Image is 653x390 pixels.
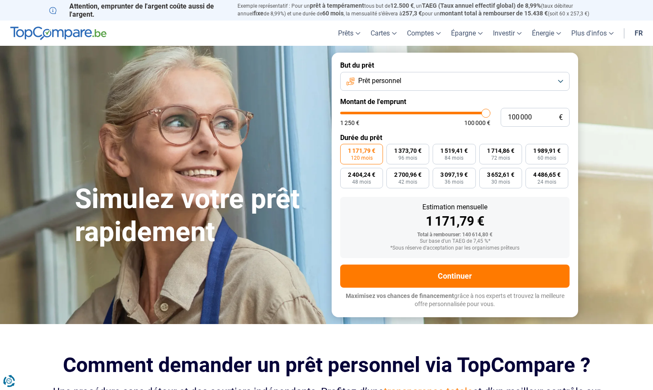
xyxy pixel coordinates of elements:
a: Investir [488,21,527,46]
div: Sur base d'un TAEG de 7,45 %* [347,238,563,244]
span: 72 mois [491,155,510,161]
h1: Simulez votre prêt rapidement [75,183,321,249]
span: 48 mois [352,179,371,185]
div: *Sous réserve d'acceptation par les organismes prêteurs [347,245,563,251]
span: 100 000 € [464,120,490,126]
span: 84 mois [445,155,463,161]
div: Estimation mensuelle [347,204,563,211]
span: montant total à rembourser de 15.438 € [440,10,548,17]
span: 60 mois [322,10,344,17]
a: Cartes [365,21,402,46]
span: 1 989,91 € [533,148,561,154]
span: 12.500 € [390,2,414,9]
span: prêt à tempérament [310,2,364,9]
span: fixe [253,10,264,17]
a: fr [629,21,648,46]
button: Prêt personnel [340,72,570,91]
a: Épargne [446,21,488,46]
img: TopCompare [10,27,107,40]
label: Durée du prêt [340,134,570,142]
span: 4 486,65 € [533,172,561,178]
div: 1 171,79 € [347,215,563,228]
a: Comptes [402,21,446,46]
p: Exemple représentatif : Pour un tous but de , un (taux débiteur annuel de 8,99%) et une durée de ... [237,2,604,18]
span: 24 mois [537,179,556,185]
span: 1 171,79 € [348,148,375,154]
label: But du prêt [340,61,570,69]
span: 36 mois [445,179,463,185]
span: 257,3 € [402,10,422,17]
span: Maximisez vos chances de financement [346,292,454,299]
span: Prêt personnel [358,76,401,86]
span: 96 mois [398,155,417,161]
label: Montant de l'emprunt [340,98,570,106]
span: 1 519,41 € [440,148,468,154]
div: Total à rembourser: 140 614,80 € [347,232,563,238]
span: 1 250 € [340,120,359,126]
span: 120 mois [351,155,373,161]
p: grâce à nos experts et trouvez la meilleure offre personnalisée pour vous. [340,292,570,309]
p: Attention, emprunter de l'argent coûte aussi de l'argent. [49,2,227,18]
span: € [559,114,563,121]
span: 30 mois [491,179,510,185]
span: 2 404,24 € [348,172,375,178]
span: 42 mois [398,179,417,185]
button: Continuer [340,265,570,288]
span: 1 714,86 € [487,148,514,154]
a: Prêts [333,21,365,46]
span: 1 373,70 € [394,148,421,154]
span: TAEG (Taux annuel effectif global) de 8,99% [422,2,541,9]
span: 2 700,96 € [394,172,421,178]
a: Plus d'infos [566,21,619,46]
span: 3 097,19 € [440,172,468,178]
a: Énergie [527,21,566,46]
span: 60 mois [537,155,556,161]
h2: Comment demander un prêt personnel via TopCompare ? [49,353,604,377]
span: 3 652,61 € [487,172,514,178]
